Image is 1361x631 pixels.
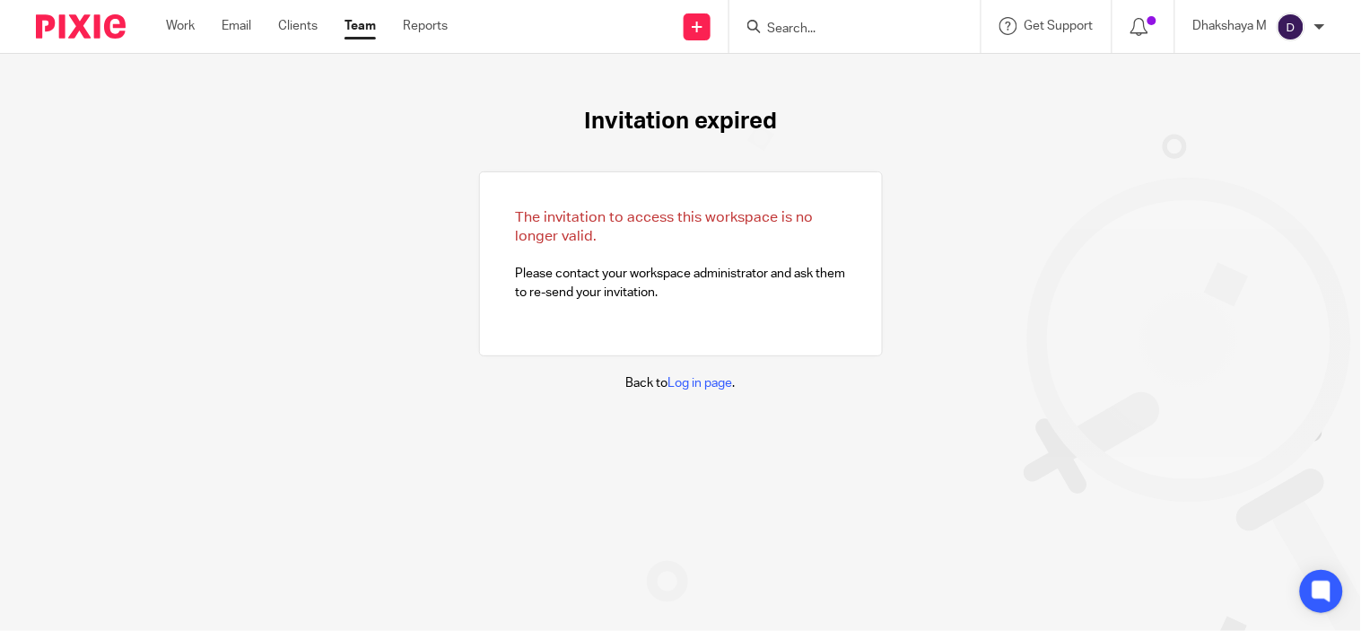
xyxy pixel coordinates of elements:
[1277,13,1305,41] img: svg%3E
[1193,17,1268,35] p: Dhakshaya M
[222,17,251,35] a: Email
[765,22,927,38] input: Search
[516,210,814,243] span: The invitation to access this workspace is no longer valid.
[1025,20,1094,32] span: Get Support
[584,108,777,136] h1: Invitation expired
[36,14,126,39] img: Pixie
[516,208,846,302] p: Please contact your workspace administrator and ask them to re-send your invitation.
[166,17,195,35] a: Work
[626,374,736,392] p: Back to .
[403,17,448,35] a: Reports
[345,17,376,35] a: Team
[278,17,318,35] a: Clients
[668,377,733,390] a: Log in page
